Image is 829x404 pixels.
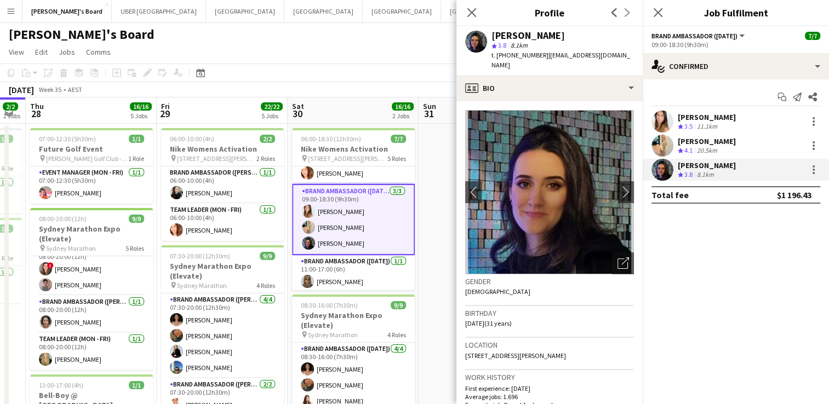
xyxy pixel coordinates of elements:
span: 28 [28,107,44,120]
div: 8.1km [695,170,716,180]
div: [PERSON_NAME] [678,160,736,170]
button: [PERSON_NAME]'s Board [22,1,112,22]
h3: Work history [465,372,634,382]
span: Sat [292,101,304,111]
app-card-role: Brand Ambassador ([DATE])1/111:00-17:00 (6h)[PERSON_NAME] [292,255,415,292]
span: | [EMAIL_ADDRESS][DOMAIN_NAME] [491,51,630,69]
app-card-role: Brand Ambassador ([PERSON_NAME])2/208:00-20:00 (12h)![PERSON_NAME][PERSON_NAME] [30,243,153,296]
span: [STREET_ADDRESS][PERSON_NAME] [308,154,387,163]
span: 08:00-20:00 (12h) [39,215,87,223]
span: 5 Roles [125,244,144,252]
span: 2/2 [260,135,275,143]
span: 3.5 [684,122,693,130]
div: 11.1km [695,122,719,131]
div: [DATE] [9,84,34,95]
div: 20.5km [695,146,719,155]
h3: Profile [456,5,643,20]
span: Sydney Marathon [177,281,227,290]
h3: Gender [465,276,634,286]
div: [PERSON_NAME] [678,136,736,146]
h3: Birthday [465,308,634,318]
span: 5 Roles [387,154,406,163]
span: [DATE] (31 years) [465,319,512,327]
button: [GEOGRAPHIC_DATA]/Gold Coast Winter [441,1,571,22]
h3: Sydney Marathon Expo (Elevate) [292,310,415,330]
span: 06:00-18:30 (12h30m) [301,135,361,143]
p: First experience: [DATE] [465,384,634,393]
h3: Sydney Marathon Expo (Elevate) [161,261,284,281]
h3: Job Fulfilment [643,5,829,20]
span: 07:30-20:00 (12h30m) [170,252,230,260]
span: 9/9 [260,252,275,260]
span: 08:30-16:00 (7h30m) [301,301,358,309]
app-card-role: Brand Ambassador ([DATE])3/309:00-18:30 (9h30m)[PERSON_NAME][PERSON_NAME][PERSON_NAME] [292,184,415,255]
span: 9/9 [129,215,144,223]
h3: Nike Womens Activation [292,144,415,154]
h3: Location [465,340,634,350]
span: 06:00-10:00 (4h) [170,135,214,143]
span: 22/22 [261,102,283,111]
div: 5 Jobs [261,112,282,120]
div: 09:00-18:30 (9h30m) [651,41,820,49]
span: 7/7 [805,32,820,40]
h1: [PERSON_NAME]'s Board [9,26,155,43]
a: Edit [31,45,52,59]
button: [GEOGRAPHIC_DATA] [206,1,284,22]
div: 2 Jobs [392,112,413,120]
span: Jobs [59,47,75,57]
app-card-role: Brand Ambassador ([PERSON_NAME])1/106:00-10:00 (4h)[PERSON_NAME] [161,166,284,204]
app-job-card: 06:00-18:30 (12h30m)7/7Nike Womens Activation [STREET_ADDRESS][PERSON_NAME]5 Roles[PERSON_NAME]Te... [292,128,415,290]
app-job-card: 07:00-12:30 (5h30m)1/1Future Golf Event [PERSON_NAME] Golf Club - [GEOGRAPHIC_DATA]1 RoleEvent Ma... [30,128,153,204]
span: Brand Ambassador (Saturday) [651,32,737,40]
span: 31 [421,107,436,120]
span: 16/16 [130,102,152,111]
app-card-role: Team Leader (Mon - Fri)1/108:00-20:00 (12h)[PERSON_NAME] [30,333,153,370]
span: 4 Roles [256,281,275,290]
span: 8.1km [508,41,530,49]
span: ! [47,262,54,269]
app-card-role: Brand Ambassador ([PERSON_NAME])4/407:30-20:00 (12h30m)[PERSON_NAME][PERSON_NAME][PERSON_NAME][PE... [161,293,284,378]
div: Bio [456,75,643,101]
span: 1 Role [128,154,144,163]
span: Week 35 [36,85,64,94]
div: Confirmed [643,53,829,79]
span: Fri [161,101,170,111]
span: 13:00-17:00 (4h) [39,381,83,389]
div: [PERSON_NAME] [491,31,565,41]
span: [STREET_ADDRESS][PERSON_NAME] [177,154,256,163]
button: [GEOGRAPHIC_DATA] [284,1,363,22]
span: 2 Roles [256,154,275,163]
span: View [9,47,24,57]
span: 2/2 [3,102,18,111]
div: AEST [68,85,82,94]
app-card-role: Event Manager (Mon - Fri)1/107:00-12:30 (5h30m)[PERSON_NAME] [30,166,153,204]
span: 1/1 [129,135,144,143]
button: [GEOGRAPHIC_DATA] [363,1,441,22]
button: UBER [GEOGRAPHIC_DATA] [112,1,206,22]
span: [PERSON_NAME] Golf Club - [GEOGRAPHIC_DATA] [46,154,128,163]
span: Sydney Marathon [308,331,358,339]
app-job-card: 08:00-20:00 (12h)9/9Sydney Marathon Expo (Elevate) Sydney Marathon5 Roles[PERSON_NAME][PERSON_NAM... [30,208,153,370]
span: 16/16 [392,102,414,111]
span: Comms [86,47,111,57]
h3: Sydney Marathon Expo (Elevate) [30,224,153,244]
button: Brand Ambassador ([DATE]) [651,32,746,40]
span: 7/7 [391,135,406,143]
span: t. [PHONE_NUMBER] [491,51,548,59]
div: [PERSON_NAME] [678,112,736,122]
h3: Nike Womens Activation [161,144,284,154]
span: 3.8 [498,41,506,49]
span: 30 [290,107,304,120]
app-job-card: 06:00-10:00 (4h)2/2Nike Womens Activation [STREET_ADDRESS][PERSON_NAME]2 RolesBrand Ambassador ([... [161,128,284,241]
span: 3.8 [684,170,693,178]
span: 07:00-12:30 (5h30m) [39,135,96,143]
div: 5 Jobs [130,112,151,120]
app-card-role: Brand Ambassador ([PERSON_NAME])1/108:00-20:00 (12h)[PERSON_NAME] [30,296,153,333]
h3: Future Golf Event [30,144,153,154]
span: Sydney Marathon [46,244,96,252]
div: $1 196.43 [777,189,811,200]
